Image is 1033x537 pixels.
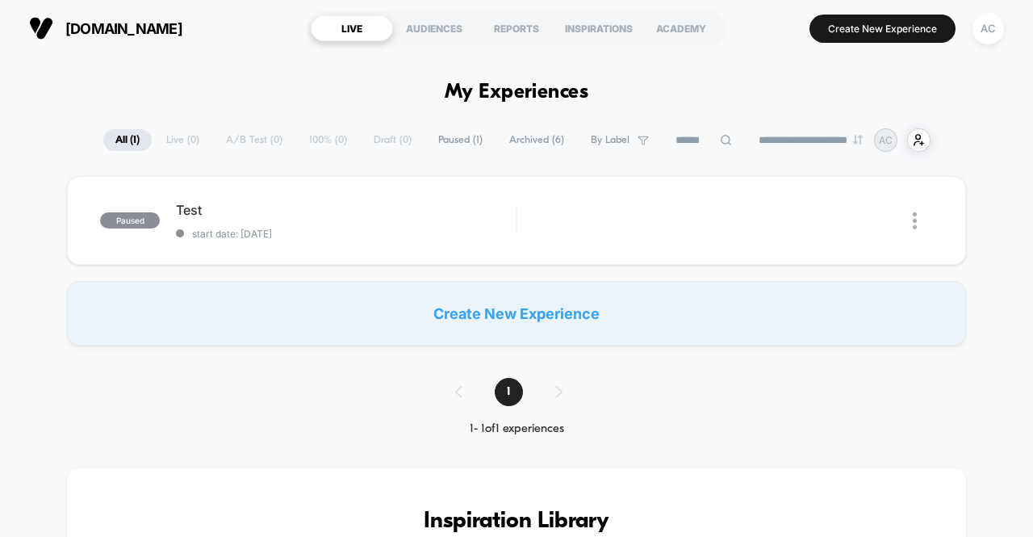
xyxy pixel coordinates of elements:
[100,212,160,229] span: paused
[809,15,956,43] button: Create New Experience
[439,422,595,436] div: 1 - 1 of 1 experiences
[176,228,516,240] span: start date: [DATE]
[640,15,722,41] div: ACADEMY
[426,129,495,151] span: Paused ( 1 )
[24,15,187,41] button: [DOMAIN_NAME]
[67,281,966,346] div: Create New Experience
[311,15,393,41] div: LIVE
[445,81,589,104] h1: My Experiences
[853,135,863,145] img: end
[115,509,918,535] h3: Inspiration Library
[558,15,640,41] div: INSPIRATIONS
[968,12,1009,45] button: AC
[176,202,516,218] span: Test
[393,15,475,41] div: AUDIENCES
[591,134,629,146] span: By Label
[879,134,893,146] p: AC
[65,20,182,37] span: [DOMAIN_NAME]
[103,129,152,151] span: All ( 1 )
[913,212,917,229] img: close
[972,13,1004,44] div: AC
[29,16,53,40] img: Visually logo
[475,15,558,41] div: REPORTS
[495,378,523,406] span: 1
[497,129,576,151] span: Archived ( 6 )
